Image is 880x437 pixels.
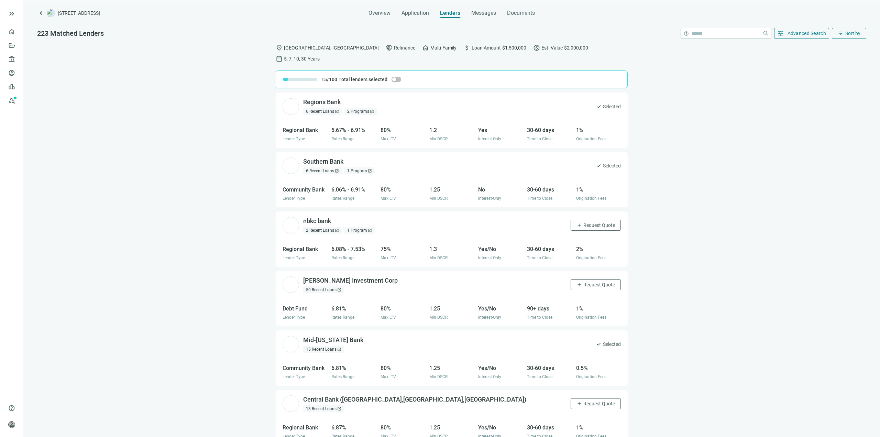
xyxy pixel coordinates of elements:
[603,162,621,170] span: Selected
[576,196,606,201] span: Origination Fees
[527,245,572,253] div: 30-60 days
[283,315,305,320] span: Lender Type
[429,255,448,260] span: Min DSCR
[276,44,283,51] span: location_on
[429,315,448,320] span: Min DSCR
[478,185,523,194] div: No
[583,282,615,287] span: Request Quote
[283,185,327,194] div: Community Bank
[331,255,354,260] span: Rates Range
[331,364,376,372] div: 6.81%
[8,10,16,18] button: keyboard_double_arrow_right
[478,136,501,141] span: Interest-Only
[381,315,396,320] span: Max LTV
[331,304,376,313] div: 6.81%
[303,346,344,353] div: 15 Recent Loans
[8,421,15,428] span: person
[283,423,327,432] div: Regional Bank
[478,196,501,201] span: Interest-Only
[478,255,501,260] span: Interest-Only
[368,169,372,173] span: open_in_new
[429,126,474,134] div: 1.2
[533,44,588,51] div: Est. Value
[478,304,523,313] div: Yes/No
[845,31,860,36] span: Sort by
[337,288,341,292] span: open_in_new
[478,374,501,379] span: Interest-Only
[303,276,398,285] div: [PERSON_NAME] Investment Corp
[463,44,526,51] div: Loan Amount
[571,279,621,290] button: addRequest Quote
[303,336,363,345] div: Mid-[US_STATE] Bank
[331,185,376,194] div: 6.06% - 6.91%
[576,364,621,372] div: 0.5%
[394,44,415,52] span: Refinance
[429,245,474,253] div: 1.3
[303,98,341,107] div: Regions Bank
[576,245,621,253] div: 2%
[471,10,496,16] span: Messages
[788,31,826,36] span: Advanced Search
[576,401,582,406] span: add
[339,76,387,83] span: Total lenders selected
[303,108,342,115] div: 6 Recent Loans
[478,315,501,320] span: Interest-Only
[381,126,425,134] div: 80%
[576,136,606,141] span: Origination Fees
[527,255,552,260] span: Time to Close
[381,255,396,260] span: Max LTV
[576,255,606,260] span: Origination Fees
[576,282,582,287] span: add
[527,185,572,194] div: 30-60 days
[283,364,327,372] div: Community Bank
[331,423,376,432] div: 6.87%
[576,126,621,134] div: 1%
[527,136,552,141] span: Time to Close
[777,30,784,37] span: tune
[331,196,354,201] span: Rates Range
[583,401,615,406] span: Request Quote
[37,9,45,17] a: keyboard_arrow_left
[603,340,621,348] span: Selected
[684,31,689,36] span: help
[337,347,341,351] span: open_in_new
[344,167,375,174] div: 1 Program
[507,10,535,17] span: Documents
[429,364,474,372] div: 1.25
[283,136,305,141] span: Lender Type
[478,423,523,432] div: Yes/No
[8,56,13,63] span: account_balance
[335,109,339,113] span: open_in_new
[576,222,582,228] span: add
[381,185,425,194] div: 80%
[58,10,100,17] span: [STREET_ADDRESS]
[774,28,829,39] button: tuneAdvanced Search
[478,126,523,134] div: Yes
[564,44,588,52] span: $2,000,000
[603,103,621,110] span: Selected
[381,304,425,313] div: 80%
[303,157,343,166] div: Southern Bank
[386,44,393,51] span: handshake
[478,245,523,253] div: Yes/No
[429,196,448,201] span: Min DSCR
[283,245,327,253] div: Regional Bank
[571,220,621,231] button: addRequest Quote
[284,55,320,63] span: 5, 7, 10, 30 Years
[527,374,552,379] span: Time to Close
[381,423,425,432] div: 80%
[303,217,331,226] div: nbkc bank
[527,364,572,372] div: 30-60 days
[583,222,615,228] span: Request Quote
[283,196,305,201] span: Lender Type
[429,374,448,379] span: Min DSCR
[502,44,526,52] span: $1,500,000
[571,398,621,409] button: addRequest Quote
[335,228,339,232] span: open_in_new
[440,10,460,17] span: Lenders
[37,29,104,37] span: 223 Matched Lenders
[331,126,376,134] div: 5.67% - 6.91%
[430,44,456,52] span: Multi-Family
